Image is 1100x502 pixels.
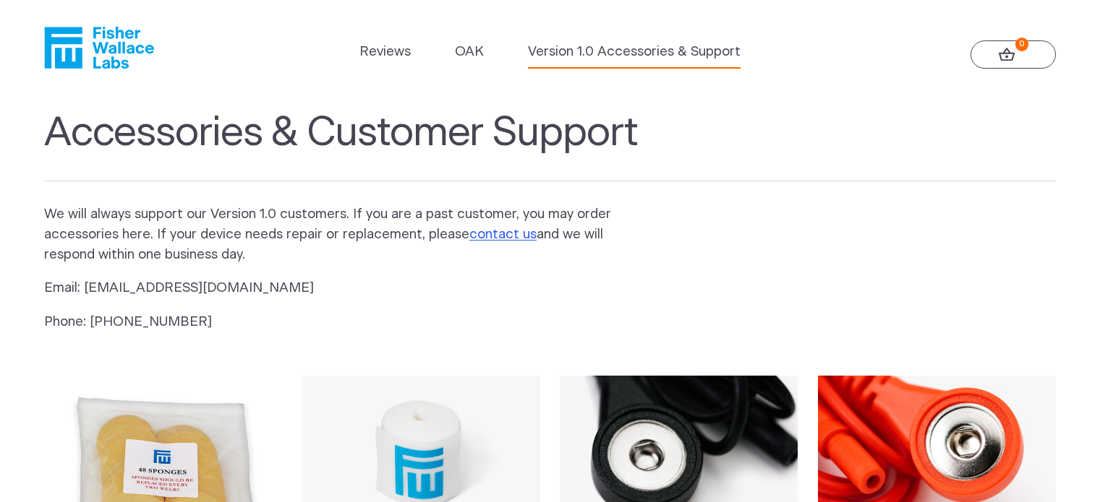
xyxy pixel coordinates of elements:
a: contact us [469,228,537,241]
strong: 0 [1015,38,1029,51]
p: We will always support our Version 1.0 customers. If you are a past customer, you may order acces... [44,204,634,265]
p: Email: [EMAIL_ADDRESS][DOMAIN_NAME] [44,278,634,298]
a: OAK [455,42,484,62]
a: Fisher Wallace [44,27,154,69]
a: Version 1.0 Accessories & Support [528,42,741,62]
a: 0 [971,40,1056,69]
h1: Accessories & Customer Support [44,109,1056,181]
a: Reviews [359,42,411,62]
p: Phone: [PHONE_NUMBER] [44,312,634,332]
